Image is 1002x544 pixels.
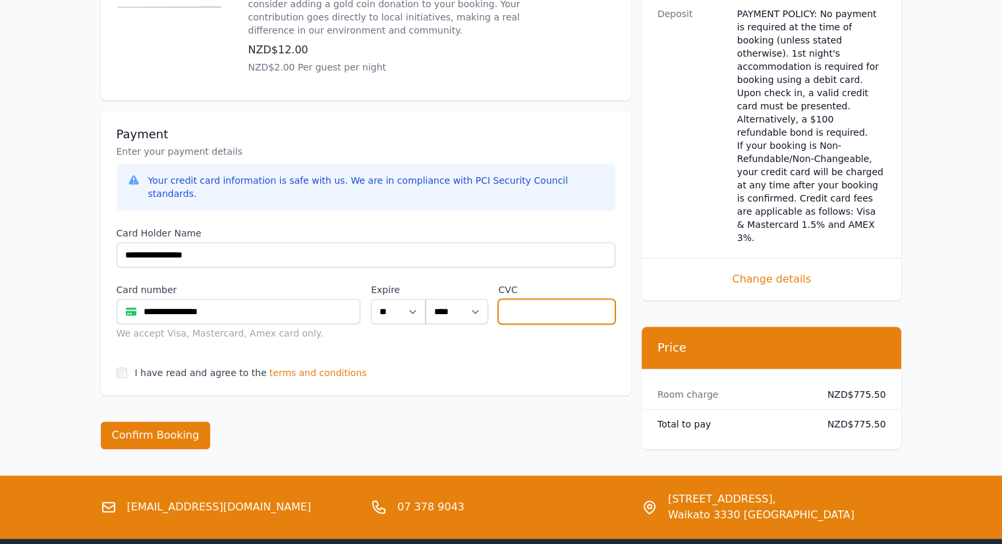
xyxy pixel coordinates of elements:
p: NZD$2.00 Per guest per night [248,61,532,74]
label: Card number [117,283,361,296]
label: CVC [498,283,615,296]
dd: NZD$775.50 [817,418,886,431]
button: Confirm Booking [101,422,211,449]
h3: Price [657,340,886,356]
span: terms and conditions [269,366,367,379]
span: Change details [657,271,886,287]
span: [STREET_ADDRESS], [668,491,854,507]
a: [EMAIL_ADDRESS][DOMAIN_NAME] [127,499,312,515]
label: Card Holder Name [117,227,615,240]
h3: Payment [117,126,615,142]
label: Expire [371,283,426,296]
dt: Room charge [657,388,806,401]
p: Enter your payment details [117,145,615,158]
dd: PAYMENT POLICY: No payment is required at the time of booking (unless stated otherwise). 1st nigh... [737,7,886,244]
label: I have read and agree to the [135,367,267,378]
dd: NZD$775.50 [817,388,886,401]
span: Waikato 3330 [GEOGRAPHIC_DATA] [668,507,854,523]
div: We accept Visa, Mastercard, Amex card only. [117,327,361,340]
dt: Total to pay [657,418,806,431]
p: NZD$12.00 [248,42,532,58]
dt: Deposit [657,7,727,244]
a: 07 378 9043 [397,499,464,515]
div: Your credit card information is safe with us. We are in compliance with PCI Security Council stan... [148,174,605,200]
label: . [426,283,487,296]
